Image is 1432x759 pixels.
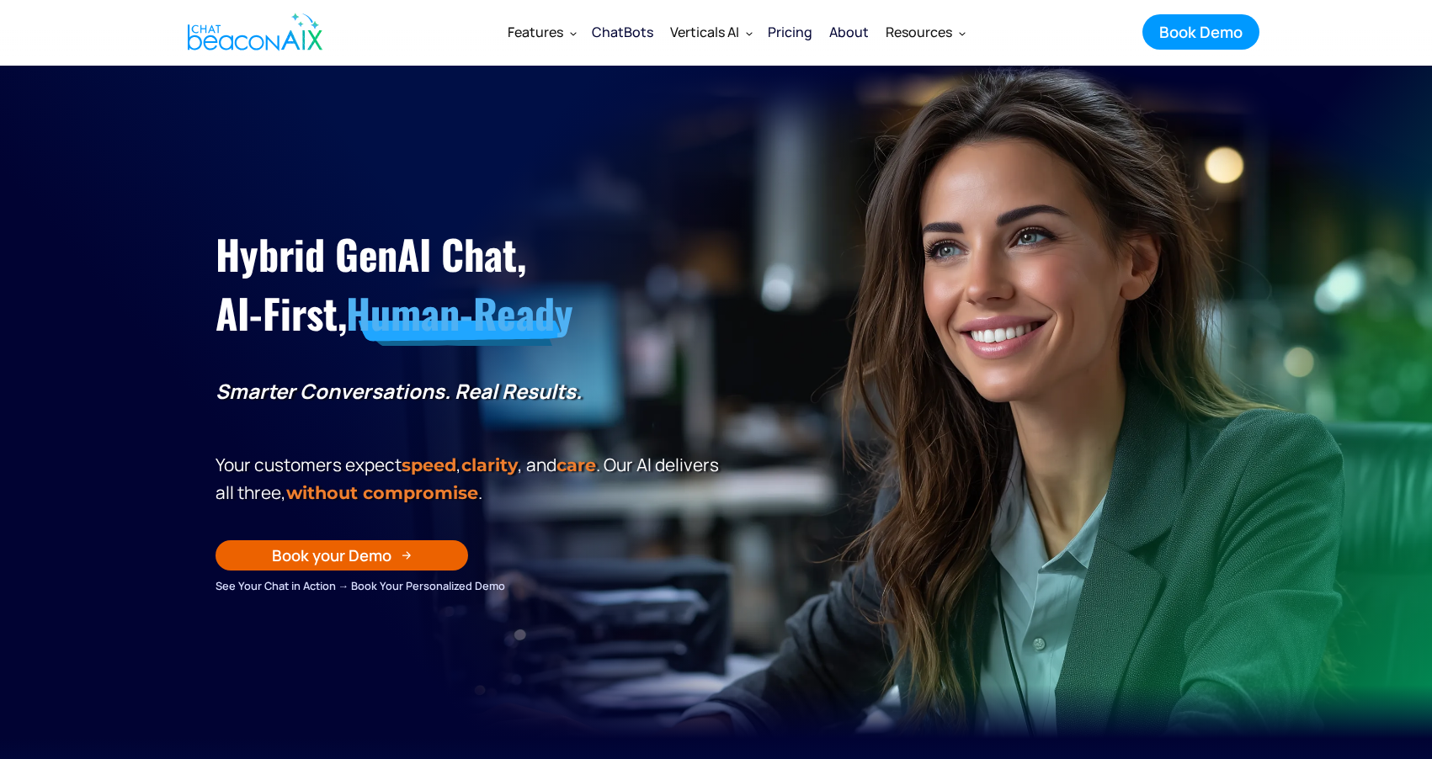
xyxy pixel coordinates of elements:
div: Book your Demo [272,544,391,566]
a: home [173,3,332,61]
img: Dropdown [746,29,753,36]
a: Book your Demo [216,540,468,571]
a: Pricing [759,10,821,54]
a: Book Demo [1142,14,1259,50]
strong: Smarter Conversations. Real Results. [216,377,582,405]
div: Book Demo [1159,21,1243,43]
span: clarity [461,454,518,475]
a: ChatBots [583,10,662,54]
div: Verticals AI [670,20,739,44]
div: ChatBots [592,20,653,44]
img: Arrow [402,550,412,560]
span: without compromise [286,482,478,503]
p: Your customers expect , , and . Our Al delivers all three, . [216,451,725,507]
div: Resources [877,12,972,52]
span: Human-Ready [346,283,572,342]
div: Pricing [768,20,812,44]
strong: speed [402,454,456,475]
div: Features [499,12,583,52]
img: Dropdown [959,29,966,36]
img: Dropdown [570,29,577,36]
div: Verticals AI [662,12,759,52]
span: care [556,454,596,475]
h1: Hybrid GenAI Chat, AI-First, [216,225,725,343]
div: Resources [886,20,952,44]
div: Features [508,20,563,44]
div: See Your Chat in Action → Book Your Personalized Demo [216,576,725,595]
a: About [821,10,877,54]
div: About [829,20,869,44]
